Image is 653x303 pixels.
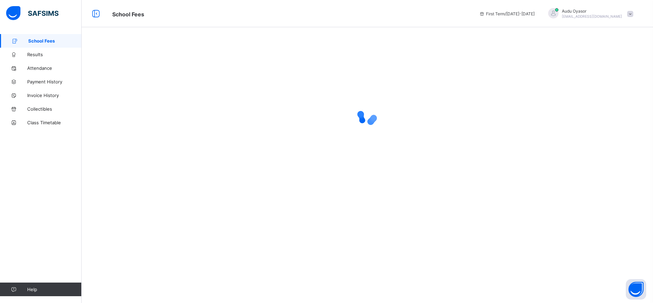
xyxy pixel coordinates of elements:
[562,14,622,18] span: [EMAIL_ADDRESS][DOMAIN_NAME]
[27,287,81,292] span: Help
[479,11,535,16] span: session/term information
[28,38,82,44] span: School Fees
[27,106,82,112] span: Collectibles
[541,8,637,19] div: AuduOyasor
[27,93,82,98] span: Invoice History
[6,6,58,20] img: safsims
[27,79,82,84] span: Payment History
[562,9,622,14] span: Audu Oyasor
[112,11,144,18] span: School Fees
[626,279,646,300] button: Open asap
[27,120,82,125] span: Class Timetable
[27,52,82,57] span: Results
[27,65,82,71] span: Attendance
